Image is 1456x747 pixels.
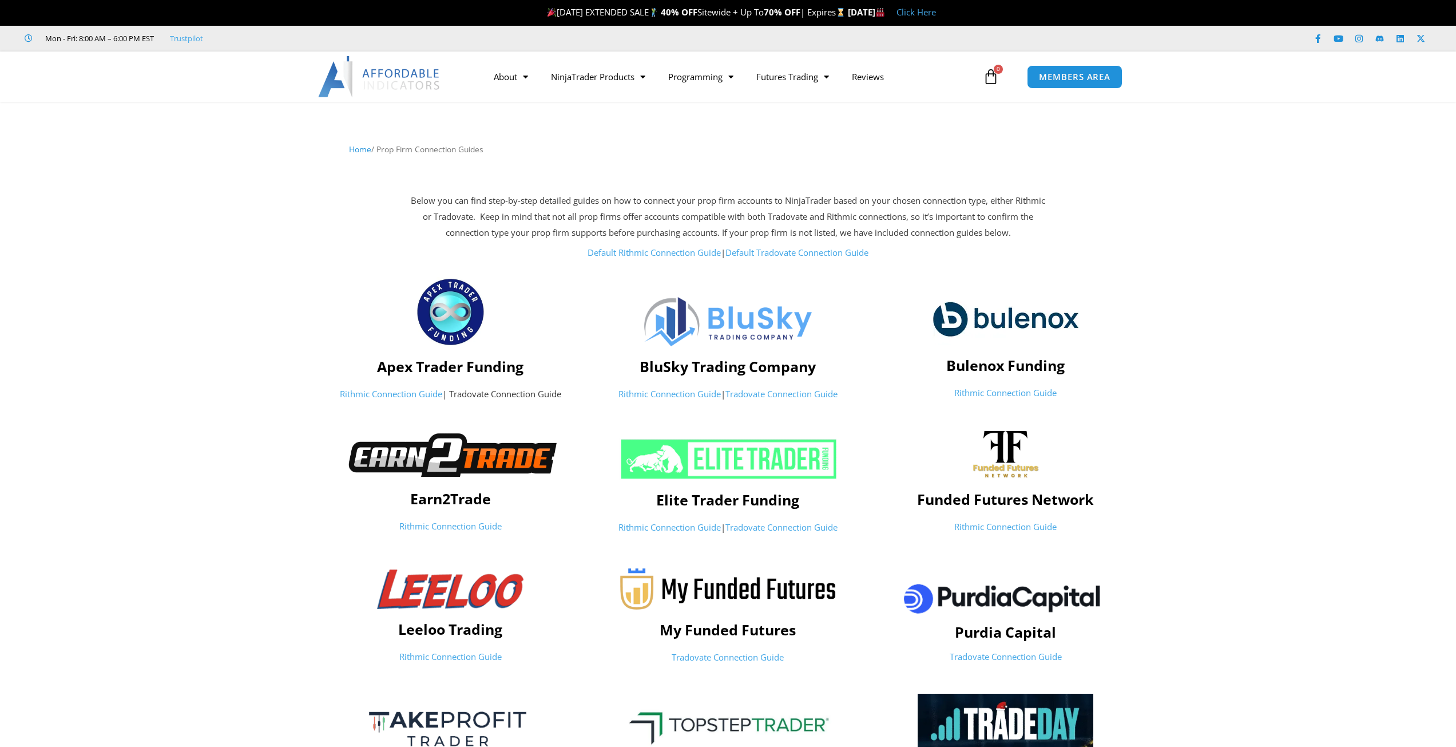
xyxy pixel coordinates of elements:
img: Leeloologo-1-1-1024x278-1-300x81 | Affordable Indicators – NinjaTrader [377,570,523,609]
h4: Funded Futures Network [872,491,1138,508]
a: Tradovate Connection Guide [725,388,838,400]
a: Tradovate Connection Guide [725,521,838,533]
span: [DATE] EXTENDED SALE Sitewide + Up To | Expires [545,6,848,18]
h4: My Funded Futures [595,621,861,638]
a: Rithmic Connection Guide [399,520,502,532]
a: Rithmic Connection Guide [618,388,721,400]
img: Myfundedfutures-logo-22 | Affordable Indicators – NinjaTrader [620,568,836,610]
span: MEMBERS AREA [1039,73,1110,81]
a: MEMBERS AREA [1027,65,1122,89]
a: Trustpilot [170,31,203,45]
img: LogoAI | Affordable Indicators – NinjaTrader [318,56,441,97]
h4: Apex Trader Funding [318,358,584,375]
img: ETF 2024 NeonGrn 1 | Affordable Indicators – NinjaTrader [619,438,838,480]
img: TopStepTrader-Review-1 | Affordable Indicators – NinjaTrader [616,702,840,746]
a: Rithmic Connection Guide [340,388,442,400]
img: 🏌️‍♂️ [649,8,658,17]
img: 🏭 [876,8,884,17]
a: Rithmic Connection Guide [399,651,502,662]
a: Reviews [840,64,895,90]
a: Rithmic Connection Guide [954,387,1057,398]
strong: 70% OFF [764,6,800,18]
h4: Leeloo Trading [318,620,584,638]
a: Tradovate Connection Guide [950,651,1062,662]
a: Default Tradovate Connection Guide [725,247,868,258]
img: logo-2 | Affordable Indicators – NinjaTrader [933,293,1079,345]
span: 0 [994,65,1003,74]
h4: Earn2Trade [318,490,584,507]
p: Below you can find step-by-step detailed guides on how to connect your prop firm accounts to Ninj... [408,193,1049,241]
a: Futures Trading [745,64,840,90]
img: Logo | Affordable Indicators – NinjaTrader [644,297,812,346]
img: channels4_profile | Affordable Indicators – NinjaTrader [973,430,1039,479]
a: NinjaTrader Products [539,64,657,90]
nav: Breadcrumb [349,142,1107,157]
p: | [595,520,861,536]
a: 0 [966,60,1016,93]
img: ⌛ [836,8,845,17]
a: Click Here [896,6,936,18]
a: Home [349,144,371,155]
h4: BluSky Trading Company [595,358,861,375]
p: | [595,386,861,402]
h4: Bulenox Funding [872,357,1138,374]
h4: Purdia Capital [872,623,1138,641]
a: Tradovate Connection Guide [672,651,784,663]
strong: [DATE] [848,6,885,18]
a: Programming [657,64,745,90]
img: Earn2TradeNB | Affordable Indicators – NinjaTrader [335,431,566,479]
nav: Menu [482,64,980,90]
img: 🎉 [548,8,556,17]
p: | Tradovate Connection Guide [318,386,584,402]
h4: Elite Trader Funding [595,491,861,508]
a: Default Rithmic Connection Guide [588,247,721,258]
p: | [408,245,1049,261]
img: pc | Affordable Indicators – NinjaTrader [894,569,1117,626]
a: About [482,64,539,90]
img: apex_Logo1 | Affordable Indicators – NinjaTrader [416,277,485,347]
strong: 40% OFF [661,6,697,18]
span: Mon - Fri: 8:00 AM – 6:00 PM EST [42,31,154,45]
a: Rithmic Connection Guide [618,521,721,533]
a: Rithmic Connection Guide [954,521,1057,532]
